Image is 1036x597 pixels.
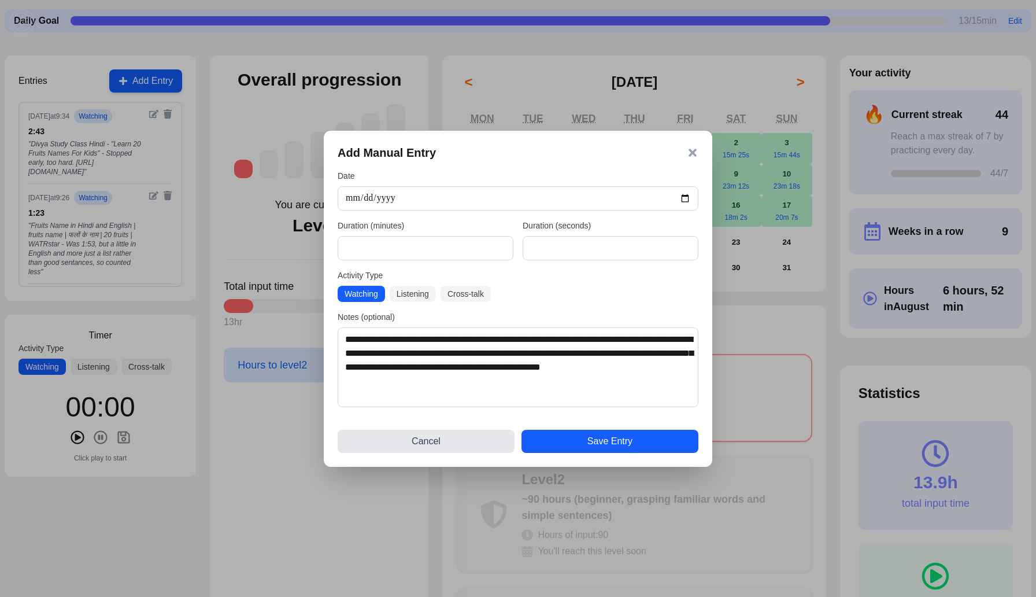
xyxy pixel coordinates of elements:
button: Cross-talk [441,286,491,302]
label: Duration (seconds) [523,220,698,231]
label: Date [338,170,698,182]
button: Save Entry [521,430,698,453]
button: Watching [338,286,385,302]
label: Activity Type [338,270,698,281]
label: Notes (optional) [338,311,698,323]
button: Listening [390,286,436,302]
label: Duration (minutes) [338,220,513,231]
button: Cancel [338,430,515,453]
h3: Add Manual Entry [338,145,436,161]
